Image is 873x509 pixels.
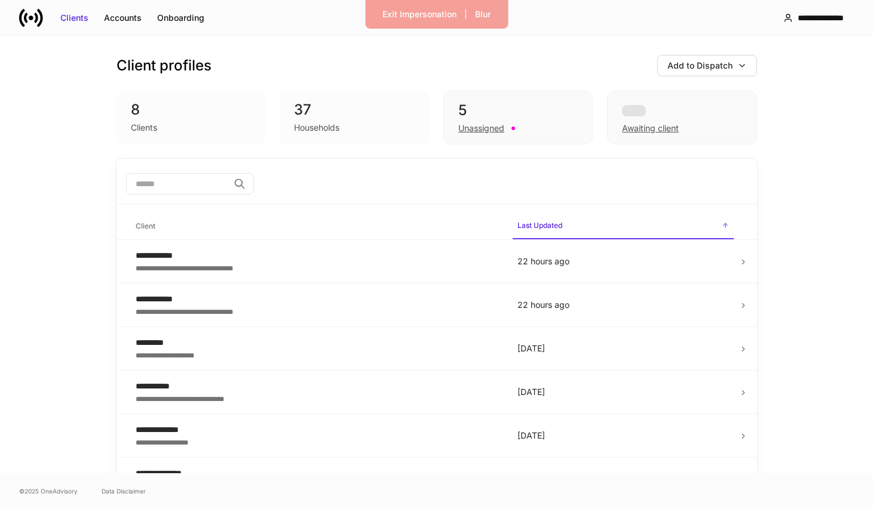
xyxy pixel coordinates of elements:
p: [DATE] [517,386,729,398]
a: Data Disclaimer [102,486,146,496]
div: Exit Impersonation [382,8,457,20]
p: [DATE] [517,430,729,442]
button: Onboarding [149,8,212,27]
button: Exit Impersonation [375,5,464,24]
div: 5Unassigned [443,91,593,144]
p: [DATE] [517,343,729,354]
div: Awaiting client [622,122,679,134]
div: 8 [131,100,252,119]
div: Clients [60,12,88,24]
div: 5 [458,101,578,120]
div: Unassigned [458,122,504,134]
span: Last Updated [513,214,734,239]
h3: Client profiles [117,56,212,75]
h6: Last Updated [517,220,562,231]
div: Accounts [104,12,142,24]
button: Blur [467,5,498,24]
button: Accounts [96,8,149,27]
button: Clients [53,8,96,27]
p: 22 hours ago [517,255,729,267]
span: Client [131,214,503,239]
button: Add to Dispatch [657,55,757,76]
div: Awaiting client [607,91,756,144]
h6: Client [136,220,155,232]
div: Blur [475,8,491,20]
p: 22 hours ago [517,299,729,311]
div: Onboarding [157,12,204,24]
div: Add to Dispatch [667,60,733,72]
div: 37 [294,100,415,119]
span: © 2025 OneAdvisory [19,486,78,496]
div: Clients [131,122,157,134]
div: Households [294,122,339,134]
